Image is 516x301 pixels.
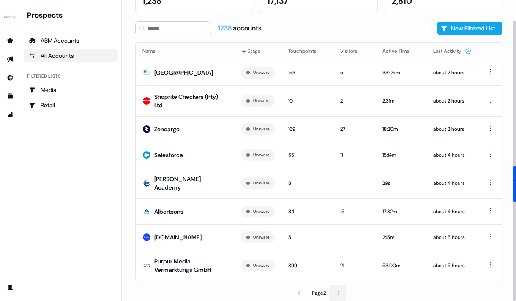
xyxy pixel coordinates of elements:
[433,233,472,241] div: about 5 hours
[154,68,213,77] div: [GEOGRAPHIC_DATA]
[29,36,113,45] div: ABM Accounts
[433,261,472,270] div: about 5 hours
[3,71,17,84] a: Go to Inbound
[437,22,502,35] button: New Filtered List
[340,207,369,216] div: 15
[340,97,369,105] div: 2
[382,261,420,270] div: 53:00m
[154,207,183,216] div: Albertsons
[382,43,420,59] button: Active Time
[253,262,269,269] button: Unaware
[154,257,227,274] div: Purpur Media Vermarktungs GmbH
[218,24,233,33] span: 1238
[288,151,327,159] div: 55
[382,233,420,241] div: 2:15m
[382,207,420,216] div: 17:32m
[253,97,269,105] button: Unaware
[24,98,118,112] a: Go to Retail
[382,125,420,133] div: 18:20m
[340,43,368,59] button: Visitors
[340,233,369,241] div: 1
[3,52,17,66] a: Go to outbound experience
[288,43,327,59] button: Touchpoints
[154,125,180,133] div: Zencargo
[433,179,472,187] div: about 4 hours
[253,69,269,76] button: Unaware
[154,92,227,109] div: Shoprite Checkers (Pty) Ltd
[382,151,420,159] div: 15:14m
[288,125,327,133] div: 169
[288,233,327,241] div: 5
[433,97,472,105] div: about 2 hours
[340,179,369,187] div: 1
[253,179,269,187] button: Unaware
[29,52,113,60] div: All Accounts
[340,261,369,270] div: 21
[3,34,17,47] a: Go to prospects
[24,34,118,47] a: ABM Accounts
[154,233,202,241] div: [DOMAIN_NAME]
[312,289,326,297] div: Page 2
[433,68,472,77] div: about 2 hours
[433,207,472,216] div: about 4 hours
[241,47,275,55] div: Stage
[136,43,234,60] th: Name
[253,151,269,159] button: Unaware
[433,125,472,133] div: about 2 hours
[288,261,327,270] div: 399
[340,125,369,133] div: 27
[288,207,327,216] div: 84
[288,68,327,77] div: 153
[382,179,420,187] div: 29s
[3,108,17,122] a: Go to attribution
[24,49,118,62] a: All accounts
[382,97,420,105] div: 2:31m
[154,151,183,159] div: Salesforce
[29,101,113,109] div: Retail
[253,208,269,215] button: Unaware
[433,151,472,159] div: about 4 hours
[218,24,262,33] div: accounts
[340,68,369,77] div: 5
[27,73,60,80] div: Filtered lists
[3,281,17,294] a: Go to profile
[433,43,472,59] button: Last Activity
[340,151,369,159] div: 11
[154,175,227,192] div: [PERSON_NAME] Academy
[288,179,327,187] div: 8
[253,125,269,133] button: Unaware
[24,83,118,97] a: Go to Media
[29,86,113,94] div: Media
[253,233,269,241] button: Unaware
[288,97,327,105] div: 10
[3,89,17,103] a: Go to templates
[382,68,420,77] div: 33:05m
[27,10,118,20] div: Prospects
